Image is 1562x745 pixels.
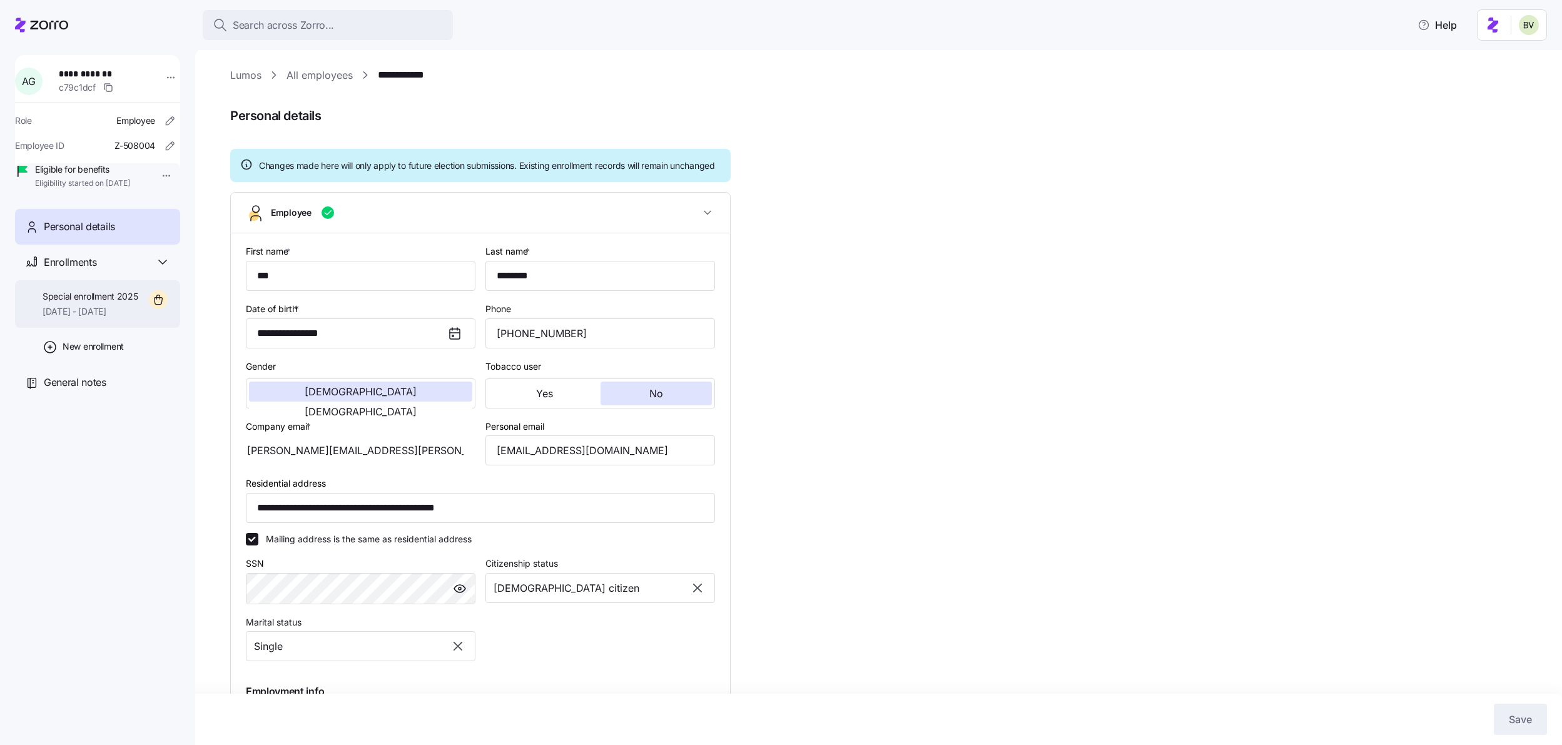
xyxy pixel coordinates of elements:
[43,290,138,303] span: Special enrollment 2025
[246,245,293,258] label: First name
[246,631,475,661] input: Select marital status
[59,81,96,94] span: c79c1dcf
[305,407,417,417] span: [DEMOGRAPHIC_DATA]
[15,114,32,127] span: Role
[15,139,64,152] span: Employee ID
[485,573,715,603] input: Select citizenship status
[1509,712,1532,727] span: Save
[649,388,663,398] span: No
[44,219,115,235] span: Personal details
[231,193,730,233] button: Employee
[485,435,715,465] input: Email
[246,616,302,629] label: Marital status
[246,302,302,316] label: Date of birth
[35,178,130,189] span: Eligibility started on [DATE]
[485,557,558,570] label: Citizenship status
[44,375,106,390] span: General notes
[485,420,544,433] label: Personal email
[305,387,417,397] span: [DEMOGRAPHIC_DATA]
[536,388,553,398] span: Yes
[246,420,313,433] label: Company email
[43,305,138,318] span: [DATE] - [DATE]
[246,360,276,373] label: Gender
[35,163,130,176] span: Eligible for benefits
[1519,15,1539,35] img: 676487ef2089eb4995defdc85707b4f5
[485,318,715,348] input: Phone
[271,206,312,219] span: Employee
[230,106,1544,126] span: Personal details
[246,557,264,570] label: SSN
[114,139,155,152] span: Z-508004
[246,477,326,490] label: Residential address
[1417,18,1457,33] span: Help
[22,76,35,86] span: A G
[233,18,334,33] span: Search across Zorro...
[1407,13,1467,38] button: Help
[259,160,715,172] span: Changes made here will only apply to future election submissions. Existing enrollment records wil...
[230,68,261,83] a: Lumos
[116,114,155,127] span: Employee
[203,10,453,40] button: Search across Zorro...
[1494,704,1547,735] button: Save
[246,684,324,699] span: Employment info
[485,302,511,316] label: Phone
[44,255,96,270] span: Enrollments
[287,68,353,83] a: All employees
[485,360,541,373] label: Tobacco user
[63,340,124,353] span: New enrollment
[485,245,532,258] label: Last name
[258,533,472,545] label: Mailing address is the same as residential address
